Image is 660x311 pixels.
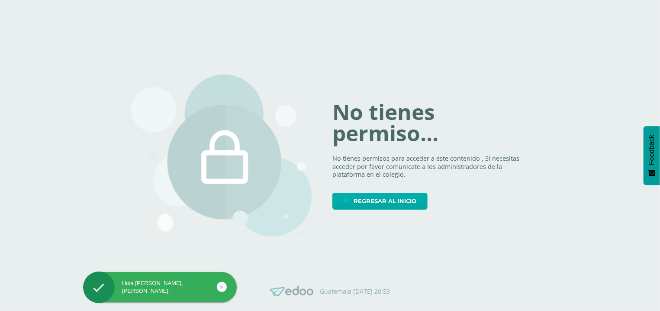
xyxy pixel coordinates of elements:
[270,286,313,297] img: Edoo
[354,193,416,209] span: Regresar al inicio
[83,279,237,295] div: Hola [PERSON_NAME], [PERSON_NAME]!
[332,155,529,179] p: No tienes permisos para acceder a este contenido , Si necesitas acceder por favor comunicate a lo...
[332,193,428,210] a: Regresar al inicio
[131,75,312,236] img: 403.png
[320,288,390,295] p: Guatemala [DATE] 20:53
[648,135,656,165] span: Feedback
[332,101,529,144] h1: No tienes permiso...
[644,126,660,185] button: Feedback - Mostrar encuesta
